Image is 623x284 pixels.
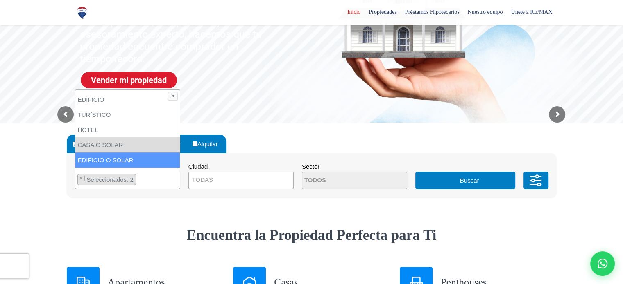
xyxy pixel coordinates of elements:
span: × [172,174,175,182]
li: TERRENO [77,174,136,185]
button: ✕ [168,92,178,100]
textarea: Search [75,172,80,190]
span: TODAS [188,172,294,189]
span: Préstamos Hipotecarios [401,6,464,18]
span: Propiedades [365,6,401,18]
input: Alquilar [193,141,197,146]
span: TODAS [189,174,293,186]
li: CASA O SOLAR [75,137,180,152]
sr7-txt: Con experiencia, compromiso y asesoramiento experto, hacemos que tu propiedad encuentre comprador... [80,16,268,65]
li: TURíSTICO [75,107,180,122]
a: Vender mi propiedad [81,72,177,88]
input: Todas las Propiedades [73,142,78,147]
label: Todas las Propiedades [71,135,148,153]
textarea: Search [302,172,382,190]
span: Nuestro equipo [463,6,507,18]
label: Alquilar [190,135,226,153]
span: Seleccionados: 2 [86,176,136,183]
span: Únete a RE/MAX [507,6,556,18]
span: × [79,174,83,182]
span: Inicio [343,6,365,18]
span: Sector [302,163,319,170]
li: EDIFICIO [75,92,180,107]
li: HOTEL [75,122,180,137]
button: Buscar [415,172,515,189]
strong: Encuentra la Propiedad Perfecta para Ti [187,227,437,243]
button: Remove all items [171,174,176,182]
li: EDIFICIO O SOLAR [75,152,180,168]
span: Ciudad [188,163,208,170]
li: PROYECTO [75,168,180,183]
img: Logo de REMAX [75,6,89,20]
button: Remove item [78,174,85,182]
span: TODAS [192,176,213,183]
